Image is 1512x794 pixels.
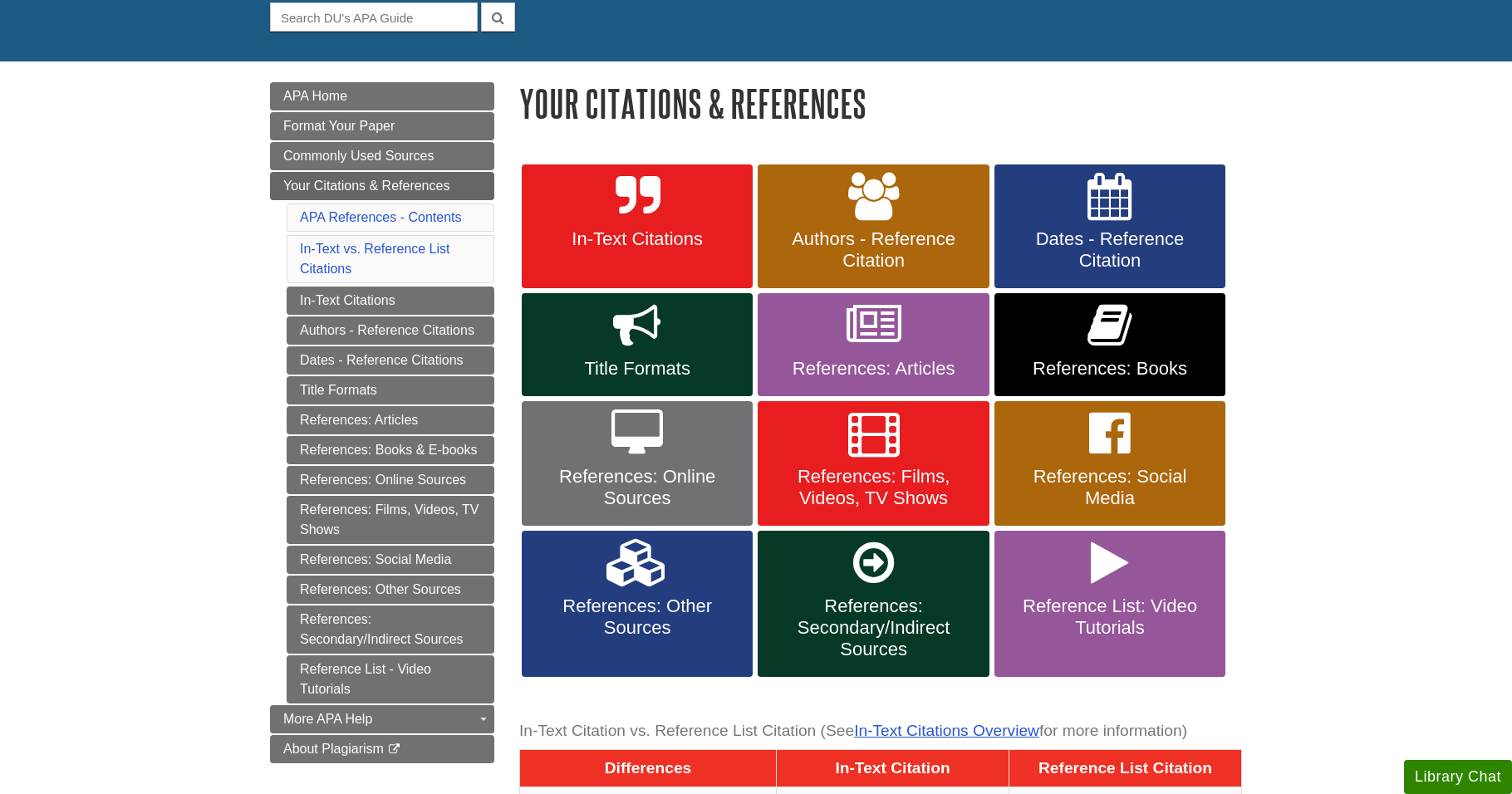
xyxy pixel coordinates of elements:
span: Reference List: Video Tutorials [1007,595,1213,639]
a: In-Text Citations Overview [854,722,1039,739]
a: References: Articles [287,406,494,434]
a: References: Other Sources [522,531,753,677]
a: References: Articles [758,293,989,396]
span: APA Home [283,89,347,103]
span: References: Books [1007,358,1213,380]
span: Title Formats [534,358,740,380]
a: References: Books [994,293,1225,396]
span: References: Articles [770,358,976,380]
span: Differences [605,759,692,777]
span: Reference List Citation [1038,759,1212,777]
a: References: Films, Videos, TV Shows [287,496,494,544]
span: Dates - Reference Citation [1007,228,1213,272]
span: References: Secondary/Indirect Sources [770,595,976,660]
a: More APA Help [270,705,494,733]
span: Your Citations & References [283,179,449,193]
button: Library Chat [1404,760,1512,794]
span: In-Text Citation [835,759,950,777]
a: References: Films, Videos, TV Shows [758,401,989,526]
a: Authors - Reference Citations [287,316,494,345]
span: References: Other Sources [534,595,740,639]
h1: Your Citations & References [519,82,1242,125]
a: Authors - Reference Citation [758,164,989,289]
a: References: Secondary/Indirect Sources [287,605,494,654]
a: APA Home [270,82,494,110]
a: References: Online Sources [522,401,753,526]
a: About Plagiarism [270,735,494,763]
input: Search DU's APA Guide [270,2,478,32]
a: Commonly Used Sources [270,142,494,170]
div: Guide Page Menu [270,82,494,763]
i: This link opens in a new window [387,744,401,755]
a: References: Secondary/Indirect Sources [758,531,989,677]
span: About Plagiarism [283,742,384,756]
span: References: Online Sources [534,466,740,509]
a: Reference List: Video Tutorials [994,531,1225,677]
a: Format Your Paper [270,112,494,140]
a: APA References - Contents [300,210,461,224]
span: Authors - Reference Citation [770,228,976,272]
a: References: Books & E-books [287,436,494,464]
span: References: Films, Videos, TV Shows [770,466,976,509]
a: Dates - Reference Citation [994,164,1225,289]
a: In-Text Citations [522,164,753,289]
caption: In-Text Citation vs. Reference List Citation (See for more information) [519,713,1242,750]
a: Your Citations & References [270,172,494,200]
a: References: Social Media [287,546,494,574]
span: Commonly Used Sources [283,149,434,163]
a: In-Text vs. Reference List Citations [300,242,450,276]
a: In-Text Citations [287,287,494,315]
a: References: Online Sources [287,466,494,494]
span: References: Social Media [1007,466,1213,509]
span: More APA Help [283,712,372,726]
span: Format Your Paper [283,119,395,133]
a: References: Social Media [994,401,1225,526]
a: Title Formats [522,293,753,396]
a: Reference List - Video Tutorials [287,655,494,703]
a: Dates - Reference Citations [287,346,494,375]
span: In-Text Citations [534,228,740,250]
a: Title Formats [287,376,494,404]
a: References: Other Sources [287,576,494,604]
